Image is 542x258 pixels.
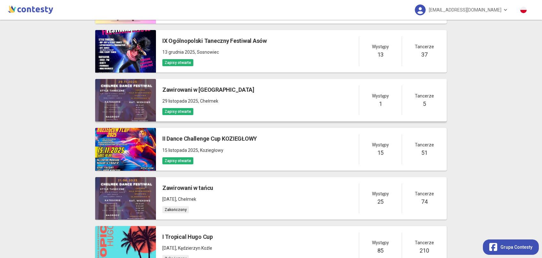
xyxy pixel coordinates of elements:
[162,36,267,45] h5: IX Ogólnopolski Taneczny Festiwal Asów
[162,85,254,94] h5: Zawirowani w [GEOGRAPHIC_DATA]
[377,197,383,206] h5: 25
[372,92,389,99] span: Występy
[198,148,223,153] span: , Koziegłowy
[162,59,193,66] span: Zapisy otwarte
[162,134,257,143] h5: II Dance Challenge Cup KOZIEGŁOWY
[162,232,213,241] h5: I Tropical Hugo Cup
[162,148,198,153] span: 15 listopada 2025
[372,141,389,148] span: Występy
[500,244,532,251] span: Grupa Contesty
[162,157,193,164] span: Zapisy otwarte
[372,190,389,197] span: Występy
[162,246,176,251] span: [DATE]
[415,141,434,148] span: Tancerze
[162,184,213,192] h5: Zawirowani w tańcu
[423,99,426,108] h5: 5
[377,246,383,255] h5: 85
[372,43,389,50] span: Występy
[415,43,434,50] span: Tancerze
[429,3,501,17] span: [EMAIL_ADDRESS][DOMAIN_NAME]
[415,190,434,197] span: Tancerze
[176,246,212,251] span: , Kędzierzyn Koźle
[162,197,176,202] span: [DATE]
[162,50,195,55] span: 13 grudnia 2025
[372,239,389,246] span: Występy
[421,148,427,157] h5: 51
[162,108,193,115] span: Zapisy otwarte
[198,98,218,104] span: , Chełmek
[421,50,427,59] h5: 37
[420,246,429,255] h5: 210
[162,206,189,213] span: Zakończony
[377,148,383,157] h5: 15
[377,50,383,59] h5: 13
[415,239,434,246] span: Tancerze
[195,50,219,55] span: , Sosnowiec
[162,98,198,104] span: 29 listopada 2025
[379,99,382,108] h5: 1
[421,197,427,206] h5: 74
[415,92,434,99] span: Tancerze
[176,197,196,202] span: , Chełmek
